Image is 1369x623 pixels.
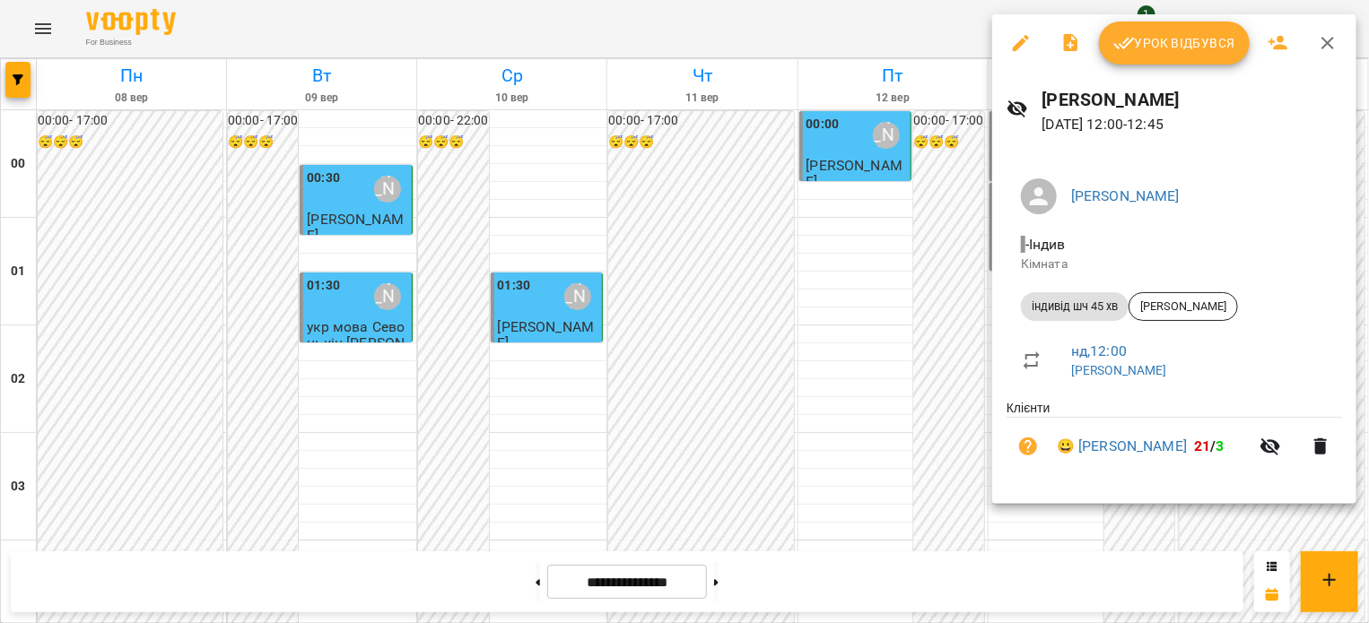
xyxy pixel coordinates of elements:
[1042,86,1342,114] h6: [PERSON_NAME]
[1216,437,1225,454] span: 3
[1021,299,1129,315] span: індивід шч 45 хв
[1194,437,1210,454] span: 21
[1194,437,1225,454] b: /
[1071,363,1167,377] a: [PERSON_NAME]
[1129,292,1238,321] div: [PERSON_NAME]
[1021,236,1069,253] span: - Індив
[1129,299,1237,315] span: [PERSON_NAME]
[1007,425,1050,468] button: Візит ще не сплачено. Додати оплату?
[1099,22,1250,65] button: Урок відбувся
[1071,187,1180,204] a: [PERSON_NAME]
[1071,342,1127,359] a: нд , 12:00
[1007,399,1342,482] ul: Клієнти
[1113,32,1235,54] span: Урок відбувся
[1057,436,1187,457] a: 😀 [PERSON_NAME]
[1021,255,1328,273] p: Кімната
[1042,114,1342,135] p: [DATE] 12:00 - 12:45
